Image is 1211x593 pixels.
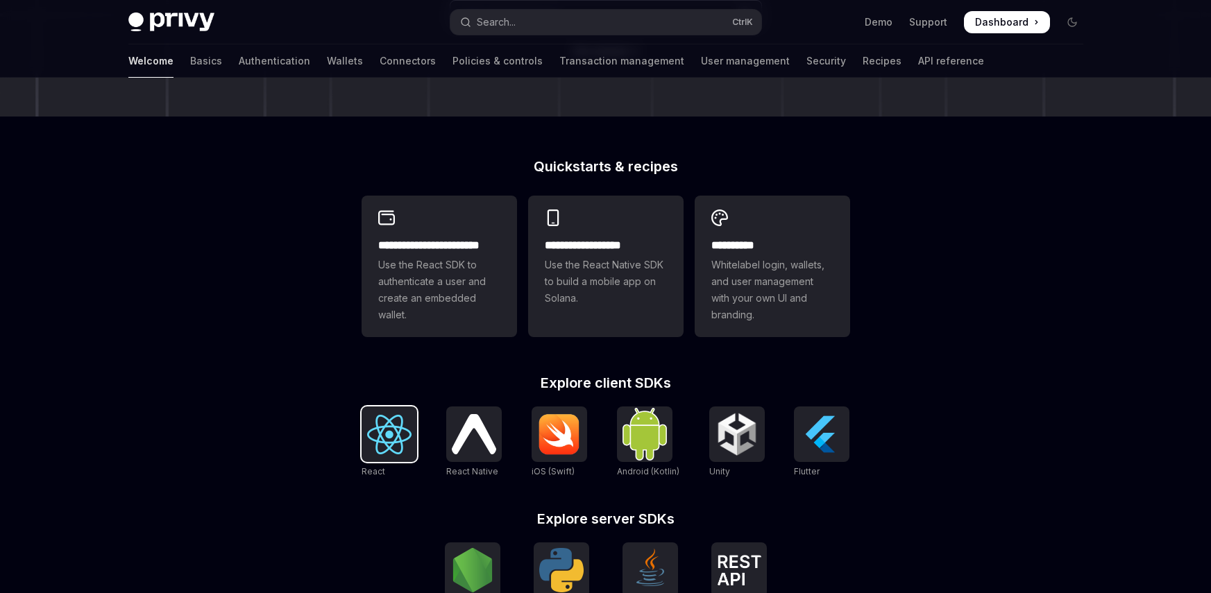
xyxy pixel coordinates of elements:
a: Wallets [327,44,363,78]
span: Unity [709,466,730,476]
a: ReactReact [362,406,417,479]
a: Security [806,44,846,78]
img: REST API [717,555,761,585]
img: Unity [715,412,759,456]
a: Recipes [863,44,901,78]
a: Demo [865,15,892,29]
a: **** **** **** ***Use the React Native SDK to build a mobile app on Solana. [528,196,684,337]
a: Support [909,15,947,29]
img: Android (Kotlin) [623,408,667,460]
a: Policies & controls [452,44,543,78]
a: Connectors [380,44,436,78]
span: Use the React Native SDK to build a mobile app on Solana. [545,257,667,307]
span: Use the React SDK to authenticate a user and create an embedded wallet. [378,257,500,323]
a: Transaction management [559,44,684,78]
a: Android (Kotlin)Android (Kotlin) [617,406,679,479]
img: React [367,415,412,454]
a: Authentication [239,44,310,78]
a: UnityUnity [709,406,765,479]
button: Open search [450,10,761,35]
span: React Native [446,466,498,476]
img: Flutter [799,412,844,456]
a: FlutterFlutter [794,406,849,479]
span: Whitelabel login, wallets, and user management with your own UI and branding. [711,257,833,323]
span: React [362,466,385,476]
span: iOS (Swift) [532,466,575,476]
a: Welcome [128,44,173,78]
div: Search... [477,14,516,31]
a: Dashboard [964,11,1050,33]
img: NodeJS [450,548,495,592]
span: Ctrl K [732,17,753,28]
img: Python [539,548,584,592]
img: dark logo [128,12,214,32]
a: React NativeReact Native [446,406,502,479]
h2: Quickstarts & recipes [362,160,850,173]
span: Dashboard [975,15,1028,29]
a: User management [701,44,790,78]
h2: Explore server SDKs [362,512,850,526]
img: Java [628,548,672,592]
span: Android (Kotlin) [617,466,679,476]
img: React Native [452,414,496,454]
span: Flutter [794,466,820,476]
a: API reference [918,44,984,78]
h2: Explore client SDKs [362,376,850,390]
a: iOS (Swift)iOS (Swift) [532,406,587,479]
a: **** *****Whitelabel login, wallets, and user management with your own UI and branding. [695,196,850,337]
button: Toggle dark mode [1061,11,1083,33]
img: iOS (Swift) [537,413,582,455]
a: Basics [190,44,222,78]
